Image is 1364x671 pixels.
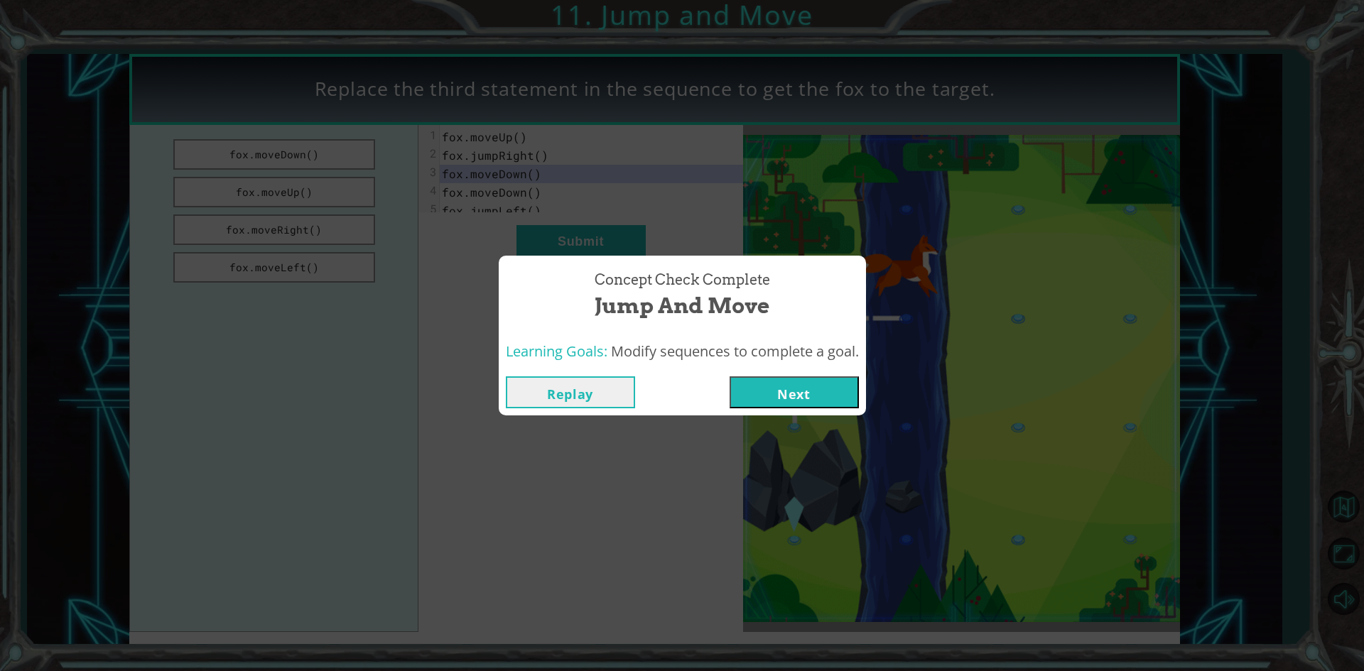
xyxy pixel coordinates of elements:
[506,376,635,408] button: Replay
[595,290,769,321] span: Jump and Move
[611,342,859,361] span: Modify sequences to complete a goal.
[730,376,859,408] button: Next
[595,270,770,290] span: Concept Check Complete
[506,342,607,361] span: Learning Goals:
